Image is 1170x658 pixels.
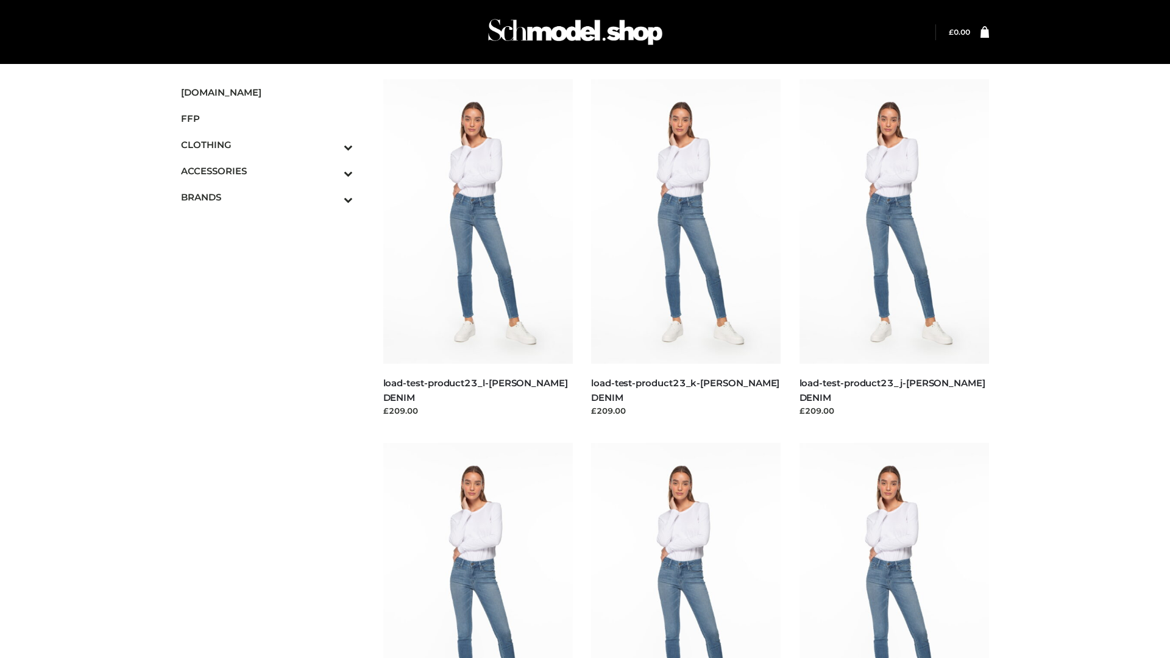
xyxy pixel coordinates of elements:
a: [DOMAIN_NAME] [181,79,353,105]
div: £209.00 [799,405,990,417]
span: BRANDS [181,190,353,204]
span: ACCESSORIES [181,164,353,178]
a: £0.00 [949,27,970,37]
a: load-test-product23_j-[PERSON_NAME] DENIM [799,377,985,403]
img: Schmodel Admin 964 [484,8,667,56]
a: CLOTHINGToggle Submenu [181,132,353,158]
a: ACCESSORIESToggle Submenu [181,158,353,184]
button: Toggle Submenu [310,158,353,184]
a: FFP [181,105,353,132]
button: Toggle Submenu [310,132,353,158]
a: load-test-product23_k-[PERSON_NAME] DENIM [591,377,779,403]
span: CLOTHING [181,138,353,152]
a: load-test-product23_l-[PERSON_NAME] DENIM [383,377,568,403]
button: Toggle Submenu [310,184,353,210]
span: [DOMAIN_NAME] [181,85,353,99]
div: £209.00 [383,405,573,417]
a: BRANDSToggle Submenu [181,184,353,210]
span: FFP [181,111,353,126]
span: £ [949,27,954,37]
bdi: 0.00 [949,27,970,37]
div: £209.00 [591,405,781,417]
